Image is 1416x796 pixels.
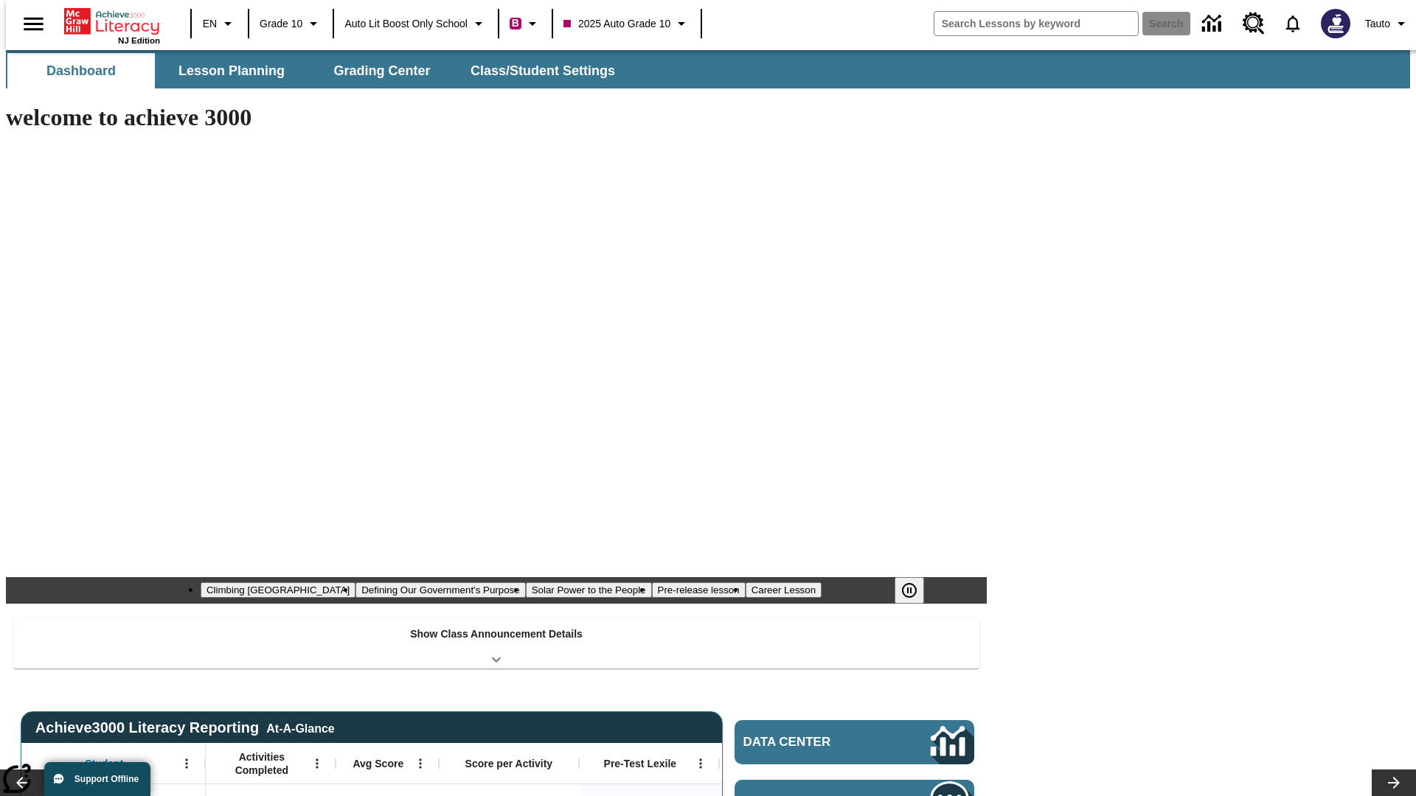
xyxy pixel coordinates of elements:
a: Home [64,7,160,36]
button: Open side menu [12,2,55,46]
button: Pause [895,577,924,604]
button: Open Menu [409,753,431,775]
button: Slide 1 Climbing Mount Tai [201,582,355,598]
span: Pre-Test Lexile [604,757,677,770]
button: Boost Class color is violet red. Change class color [504,10,547,37]
span: NJ Edition [118,36,160,45]
span: Activities Completed [213,750,310,777]
button: Open Menu [306,753,328,775]
button: Support Offline [44,762,150,796]
button: Lesson carousel, Next [1372,769,1416,796]
button: Open Menu [690,753,712,775]
div: Home [64,5,160,45]
span: Tauto [1365,16,1390,32]
button: Class/Student Settings [459,53,627,88]
button: Slide 4 Pre-release lesson [652,582,746,598]
button: Profile/Settings [1359,10,1416,37]
span: Score per Activity [465,757,553,770]
div: Show Class Announcement Details [13,618,979,668]
button: Grade: Grade 10, Select a grade [254,10,328,37]
span: Achieve3000 Literacy Reporting [35,719,335,736]
button: Slide 3 Solar Power to the People [526,582,652,598]
button: Language: EN, Select a language [196,10,243,37]
button: Dashboard [7,53,155,88]
span: Avg Score [353,757,403,770]
button: Slide 2 Defining Our Government's Purpose [355,582,525,598]
div: SubNavbar [6,53,628,88]
a: Data Center [1193,4,1234,44]
span: Student [85,757,123,770]
span: B [512,14,519,32]
span: EN [203,16,217,32]
button: Slide 5 Career Lesson [746,582,822,598]
button: Class: 2025 Auto Grade 10, Select your class [558,10,696,37]
img: Avatar [1321,9,1350,38]
a: Data Center [735,720,974,764]
div: Pause [895,577,939,604]
p: Show Class Announcement Details [410,626,583,642]
div: SubNavbar [6,50,1410,88]
span: Auto Lit Boost only School [344,16,468,32]
button: Grading Center [308,53,456,88]
button: Select a new avatar [1312,4,1359,43]
h1: welcome to achieve 3000 [6,104,987,131]
span: Data Center [743,735,881,750]
a: Resource Center, Will open in new tab [1234,4,1274,43]
button: School: Auto Lit Boost only School, Select your school [339,10,493,37]
a: Notifications [1274,4,1312,43]
button: Open Menu [176,753,198,775]
div: At-A-Glance [266,719,334,736]
span: Support Offline [74,774,139,784]
span: Grade 10 [260,16,302,32]
span: 2025 Auto Grade 10 [563,16,670,32]
input: search field [934,12,1138,35]
button: Lesson Planning [158,53,305,88]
